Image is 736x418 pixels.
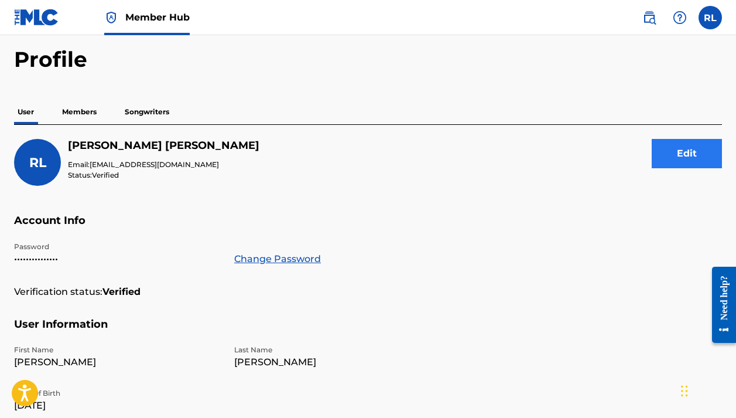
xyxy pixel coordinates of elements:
[638,6,661,29] a: Public Search
[677,362,736,418] iframe: Chat Widget
[14,242,220,252] p: Password
[673,11,687,25] img: help
[102,285,141,299] strong: Verified
[14,399,220,413] p: [DATE]
[68,139,259,152] h5: Raymond Lowry
[699,6,722,29] div: User Menu
[14,355,220,369] p: [PERSON_NAME]
[14,46,722,73] h2: Profile
[125,11,190,24] span: Member Hub
[14,9,59,26] img: MLC Logo
[681,373,688,409] div: Drag
[234,252,321,266] a: Change Password
[14,388,220,399] p: Date Of Birth
[121,100,173,124] p: Songwriters
[14,252,220,266] p: •••••••••••••••
[234,345,440,355] p: Last Name
[92,171,119,179] span: Verified
[29,155,46,171] span: RL
[14,214,722,242] h5: Account Info
[703,257,736,354] iframe: Resource Center
[68,170,259,181] p: Status:
[652,139,722,168] button: Edit
[104,11,118,25] img: Top Rightsholder
[68,159,259,170] p: Email:
[668,6,692,29] div: Help
[642,11,656,25] img: search
[14,345,220,355] p: First Name
[14,100,37,124] p: User
[59,100,100,124] p: Members
[14,285,102,299] p: Verification status:
[234,355,440,369] p: [PERSON_NAME]
[90,160,219,169] span: [EMAIL_ADDRESS][DOMAIN_NAME]
[14,318,722,345] h5: User Information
